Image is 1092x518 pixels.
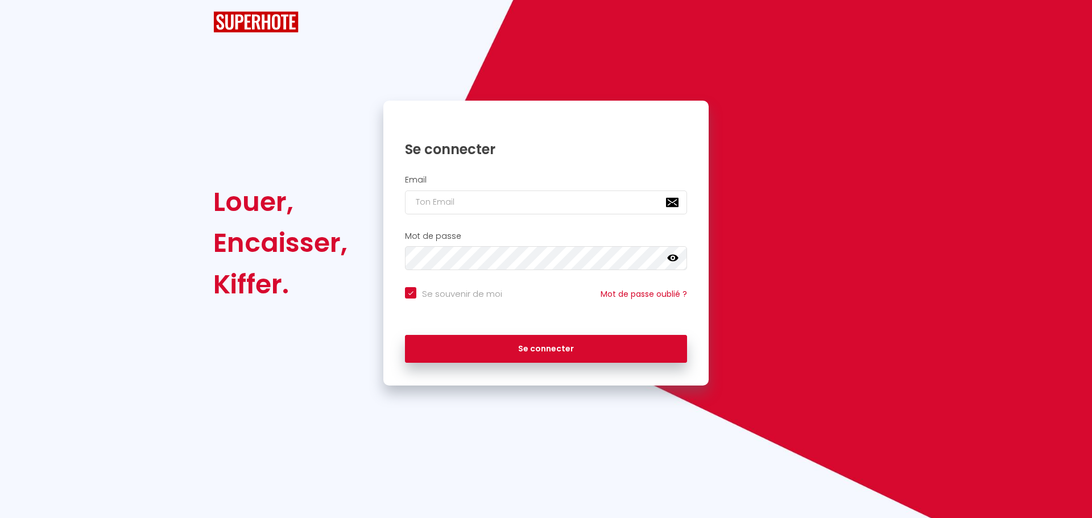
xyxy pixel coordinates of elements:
[405,140,687,158] h1: Se connecter
[405,335,687,363] button: Se connecter
[213,181,348,222] div: Louer,
[9,5,43,39] button: Ouvrir le widget de chat LiveChat
[405,231,687,241] h2: Mot de passe
[405,175,687,185] h2: Email
[213,264,348,305] div: Kiffer.
[601,288,687,300] a: Mot de passe oublié ?
[213,11,299,32] img: SuperHote logo
[405,190,687,214] input: Ton Email
[213,222,348,263] div: Encaisser,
